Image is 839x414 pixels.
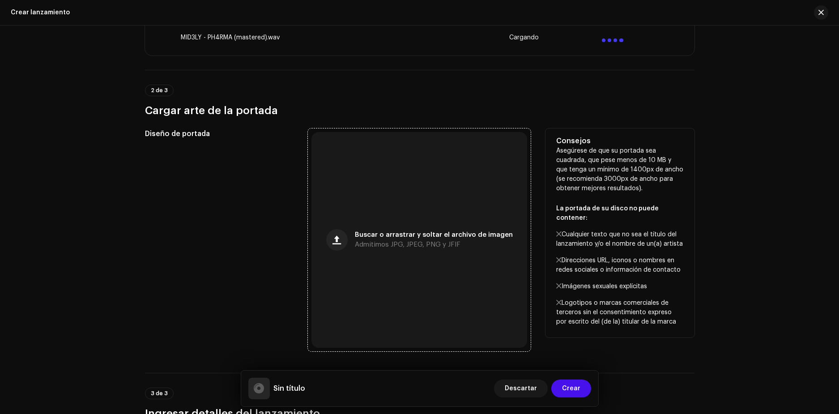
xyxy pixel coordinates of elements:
[556,299,684,327] p: Logotipos o marcas comerciales de terceros sin el consentimiento expreso por escrito del (de la) ...
[151,88,168,93] span: 2 de 3
[177,23,320,52] td: MID3LY - PH4RMA (mastered).wav
[145,128,294,139] h5: Diseño de portada
[556,146,684,327] p: Asegúrese de que su portada sea cuadrada, que pese menos de 10 MB y que tenga un mínimo de 1400px...
[145,103,694,118] h3: Cargar arte de la portada
[355,232,513,238] span: Buscar o arrastrar y soltar el archivo de imagen
[556,282,684,291] p: Imágenes sexuales explícitas
[551,380,591,397] button: Crear
[509,34,539,41] span: Cargando
[556,136,684,146] h5: Consejos
[151,391,168,396] span: 3 de 3
[556,204,684,223] p: La portada de su disco no puede contener:
[562,380,580,397] span: Crear
[273,383,305,394] h5: Sin título
[355,242,460,248] span: Admitimos JPG, JPEG, PNG y JFIF
[494,380,548,397] button: Descartar
[556,256,684,275] p: Direcciones URL, iconos o nombres en redes sociales o información de contacto
[505,380,537,397] span: Descartar
[556,230,684,249] p: Cualquier texto que no sea el título del lanzamiento y/o el nombre de un(a) artista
